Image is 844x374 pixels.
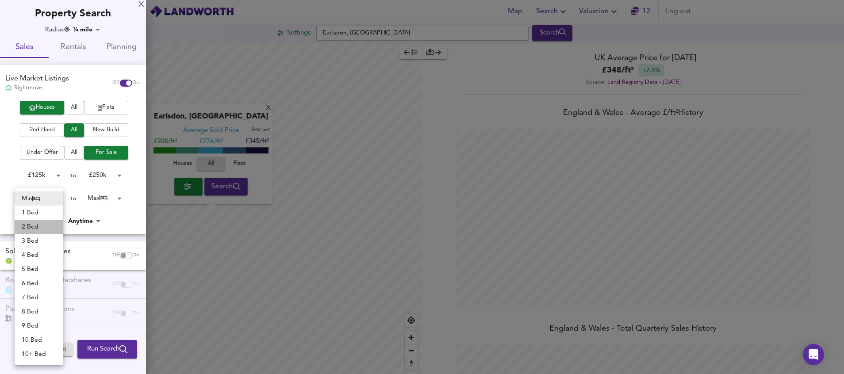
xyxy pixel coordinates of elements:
[15,347,63,361] li: 10+ Bed
[15,305,63,319] li: 8 Bed
[15,220,63,234] li: 2 Bed
[15,191,63,206] li: Min
[15,262,63,276] li: 5 Bed
[803,344,824,365] div: Open Intercom Messenger
[15,333,63,347] li: 10 Bed
[15,319,63,333] li: 9 Bed
[15,276,63,290] li: 6 Bed
[15,234,63,248] li: 3 Bed
[15,206,63,220] li: 1 Bed
[15,248,63,262] li: 4 Bed
[15,290,63,305] li: 7 Bed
